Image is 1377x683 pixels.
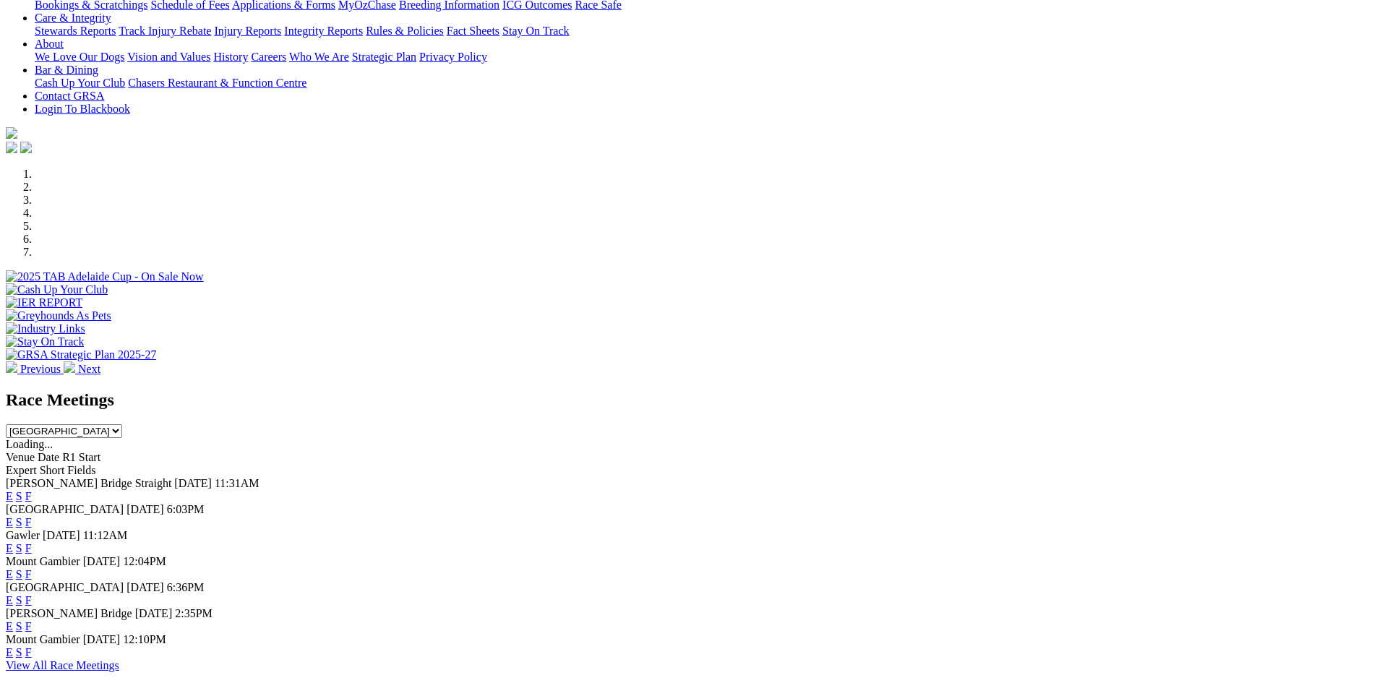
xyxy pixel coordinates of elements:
div: Care & Integrity [35,25,1371,38]
span: Loading... [6,438,53,450]
a: Integrity Reports [284,25,363,37]
img: Cash Up Your Club [6,283,108,296]
span: Fields [67,464,95,476]
a: E [6,490,13,502]
span: Short [40,464,65,476]
span: [GEOGRAPHIC_DATA] [6,581,124,593]
img: chevron-right-pager-white.svg [64,361,75,373]
div: About [35,51,1371,64]
h2: Race Meetings [6,390,1371,410]
a: E [6,542,13,554]
a: F [25,516,32,528]
a: S [16,542,22,554]
a: F [25,568,32,580]
img: twitter.svg [20,142,32,153]
span: 6:36PM [167,581,205,593]
span: [DATE] [83,555,121,567]
span: [DATE] [126,503,164,515]
a: We Love Our Dogs [35,51,124,63]
span: 2:35PM [175,607,213,619]
a: Vision and Values [127,51,210,63]
a: F [25,542,32,554]
a: Bar & Dining [35,64,98,76]
a: E [6,620,13,632]
a: View All Race Meetings [6,659,119,671]
a: F [25,620,32,632]
div: Bar & Dining [35,77,1371,90]
span: Mount Gambier [6,555,80,567]
a: S [16,594,22,606]
a: F [25,490,32,502]
span: 11:12AM [83,529,128,541]
img: Greyhounds As Pets [6,309,111,322]
span: Previous [20,363,61,375]
span: Date [38,451,59,463]
img: 2025 TAB Adelaide Cup - On Sale Now [6,270,204,283]
a: Fact Sheets [447,25,499,37]
img: Industry Links [6,322,85,335]
a: S [16,620,22,632]
a: Who We Are [289,51,349,63]
a: Care & Integrity [35,12,111,24]
span: [DATE] [43,529,80,541]
img: facebook.svg [6,142,17,153]
a: Strategic Plan [352,51,416,63]
span: Venue [6,451,35,463]
a: Cash Up Your Club [35,77,125,89]
a: Stewards Reports [35,25,116,37]
a: S [16,568,22,580]
a: Privacy Policy [419,51,487,63]
span: [DATE] [126,581,164,593]
a: Login To Blackbook [35,103,130,115]
a: History [213,51,248,63]
span: [DATE] [83,633,121,645]
a: Rules & Policies [366,25,444,37]
a: Previous [6,363,64,375]
img: IER REPORT [6,296,82,309]
a: S [16,516,22,528]
a: F [25,594,32,606]
a: Injury Reports [214,25,281,37]
a: Next [64,363,100,375]
span: [DATE] [174,477,212,489]
a: Chasers Restaurant & Function Centre [128,77,306,89]
a: F [25,646,32,658]
a: Track Injury Rebate [119,25,211,37]
a: E [6,646,13,658]
a: E [6,516,13,528]
a: E [6,594,13,606]
a: Contact GRSA [35,90,104,102]
a: E [6,568,13,580]
img: logo-grsa-white.png [6,127,17,139]
a: About [35,38,64,50]
span: Mount Gambier [6,633,80,645]
span: Next [78,363,100,375]
a: Stay On Track [502,25,569,37]
span: 12:04PM [123,555,166,567]
img: Stay On Track [6,335,84,348]
span: Expert [6,464,37,476]
span: 6:03PM [167,503,205,515]
span: 11:31AM [215,477,259,489]
span: [DATE] [135,607,173,619]
span: 12:10PM [123,633,166,645]
a: Careers [251,51,286,63]
img: GRSA Strategic Plan 2025-27 [6,348,156,361]
span: [PERSON_NAME] Bridge Straight [6,477,171,489]
span: Gawler [6,529,40,541]
a: S [16,490,22,502]
span: [PERSON_NAME] Bridge [6,607,132,619]
span: R1 Start [62,451,100,463]
a: S [16,646,22,658]
img: chevron-left-pager-white.svg [6,361,17,373]
span: [GEOGRAPHIC_DATA] [6,503,124,515]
